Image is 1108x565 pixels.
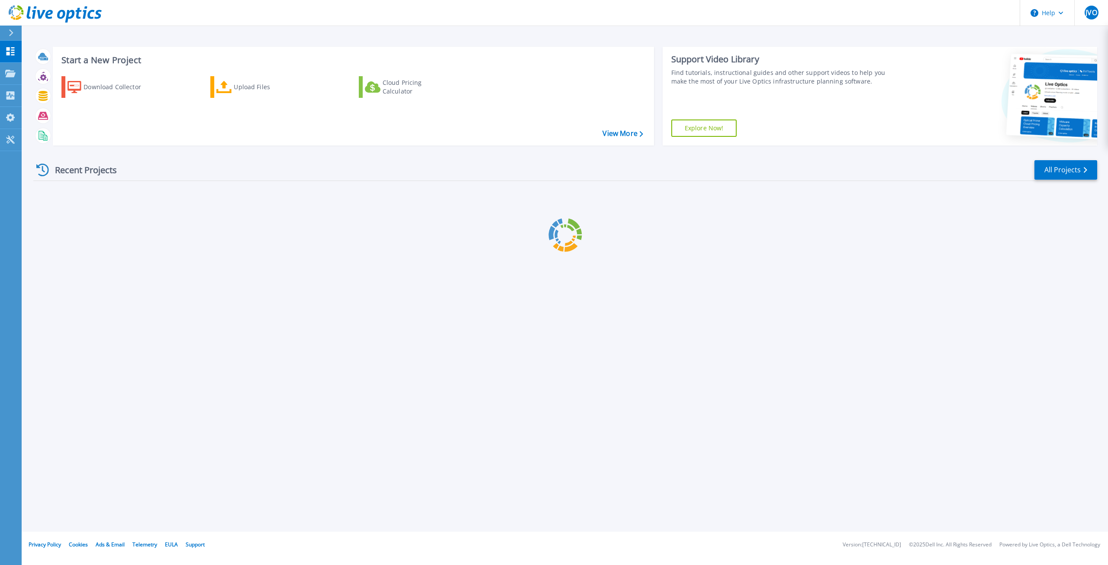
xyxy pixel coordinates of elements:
div: Recent Projects [33,159,129,181]
a: Cookies [69,541,88,548]
li: Powered by Live Optics, a Dell Technology [999,542,1100,548]
a: Download Collector [61,76,158,98]
div: Download Collector [84,78,153,96]
div: Cloud Pricing Calculator [383,78,452,96]
h3: Start a New Project [61,55,643,65]
a: Support [186,541,205,548]
a: Telemetry [132,541,157,548]
div: Find tutorials, instructional guides and other support videos to help you make the most of your L... [671,68,896,86]
a: Privacy Policy [29,541,61,548]
a: All Projects [1034,160,1097,180]
a: Upload Files [210,76,307,98]
a: Ads & Email [96,541,125,548]
li: Version: [TECHNICAL_ID] [843,542,901,548]
div: Upload Files [234,78,303,96]
span: JVO [1085,9,1097,16]
li: © 2025 Dell Inc. All Rights Reserved [909,542,992,548]
div: Support Video Library [671,54,896,65]
a: Explore Now! [671,119,737,137]
a: Cloud Pricing Calculator [359,76,455,98]
a: EULA [165,541,178,548]
a: View More [602,129,643,138]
